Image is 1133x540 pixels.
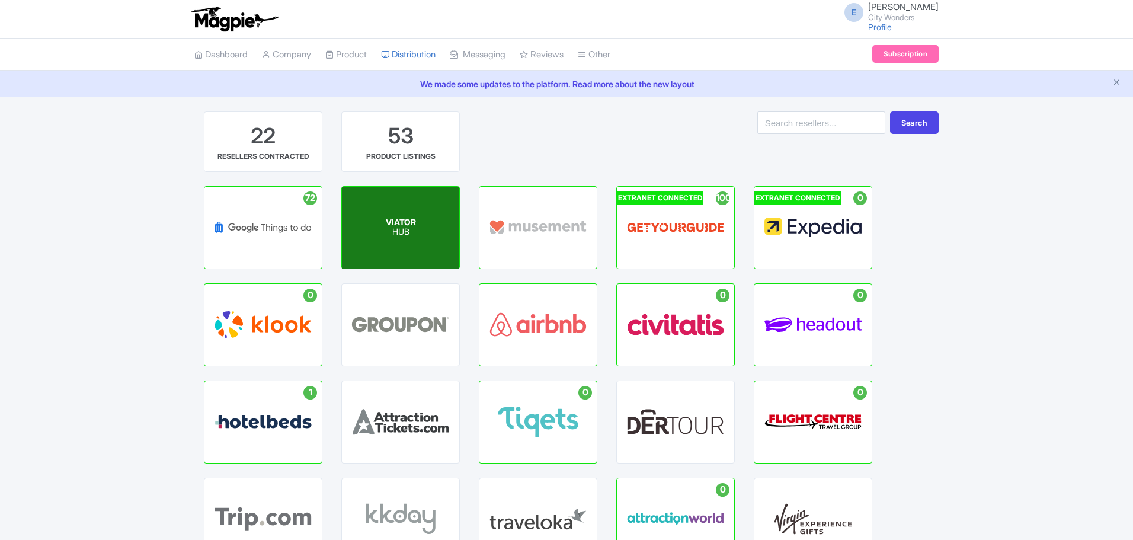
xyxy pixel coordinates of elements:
[1112,76,1121,90] button: Close announcement
[204,381,322,464] a: 1
[578,39,610,71] a: Other
[325,39,367,71] a: Product
[890,111,939,134] button: Search
[204,186,322,269] a: 72
[388,122,414,151] div: 53
[341,186,460,269] a: EXTRANET CONNECTED 7 VIATOR HUB
[837,2,939,21] a: E [PERSON_NAME] City Wonders
[616,186,735,269] a: EXTRANET CONNECTED 100
[386,228,416,238] p: HUB
[262,39,311,71] a: Company
[754,381,872,464] a: 0
[868,14,939,21] small: City Wonders
[194,39,248,71] a: Dashboard
[204,111,322,172] a: 22 RESELLERS CONTRACTED
[381,39,436,71] a: Distribution
[188,6,280,32] img: logo-ab69f6fb50320c5b225c76a69d11143b.png
[757,111,885,134] input: Search resellers...
[204,283,322,366] a: 0
[386,217,416,227] span: VIATOR
[844,3,863,22] span: E
[872,45,939,63] a: Subscription
[520,39,564,71] a: Reviews
[217,151,309,162] div: RESELLERS CONTRACTED
[366,151,436,162] div: PRODUCT LISTINGS
[251,122,276,151] div: 22
[450,39,505,71] a: Messaging
[616,283,735,366] a: 0
[868,22,892,32] a: Profile
[868,1,939,12] span: [PERSON_NAME]
[341,111,460,172] a: 53 PRODUCT LISTINGS
[479,381,597,464] a: 0
[754,186,872,269] a: EXTRANET CONNECTED 0
[7,78,1126,90] a: We made some updates to the platform. Read more about the new layout
[754,283,872,366] a: 0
